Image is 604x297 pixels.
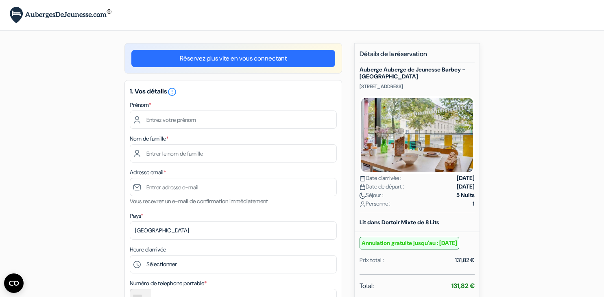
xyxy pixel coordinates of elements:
strong: 1 [473,199,475,208]
div: Prix total : [360,256,384,264]
small: Vous recevrez un e-mail de confirmation immédiatement [130,197,268,205]
input: Entrer le nom de famille [130,144,337,163]
strong: [DATE] [457,174,475,182]
b: Lit dans Dortoir Mixte de 8 Lits [360,219,439,226]
input: Entrez votre prénom [130,111,337,129]
input: Entrer adresse e-mail [130,178,337,196]
img: user_icon.svg [360,201,366,207]
h5: Détails de la réservation [360,50,475,63]
p: [STREET_ADDRESS] [360,83,475,90]
label: Adresse email [130,168,166,177]
h5: Auberge Auberge de Jeunesse Barbey - [GEOGRAPHIC_DATA] [360,66,475,80]
i: error_outline [167,87,177,97]
img: calendar.svg [360,176,366,182]
h5: 1. Vos détails [130,87,337,97]
span: Séjour : [360,191,384,199]
span: Date de départ : [360,182,404,191]
a: error_outline [167,87,177,95]
span: Personne : [360,199,390,208]
button: CMP-Widget öffnen [4,273,24,293]
span: Total: [360,281,374,291]
strong: 5 Nuits [456,191,475,199]
label: Prénom [130,101,151,109]
small: Annulation gratuite jusqu'au : [DATE] [360,237,459,249]
label: Nom de famille [130,134,168,143]
span: Date d'arrivée : [360,174,401,182]
strong: [DATE] [457,182,475,191]
img: AubergesDeJeunesse.com [10,7,111,24]
label: Pays [130,212,143,220]
img: moon.svg [360,193,366,199]
strong: 131,82 € [451,282,475,290]
label: Numéro de telephone portable [130,279,207,288]
label: Heure d'arrivée [130,245,166,254]
div: 131,82 € [455,256,475,264]
a: Réservez plus vite en vous connectant [131,50,335,67]
img: calendar.svg [360,184,366,190]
